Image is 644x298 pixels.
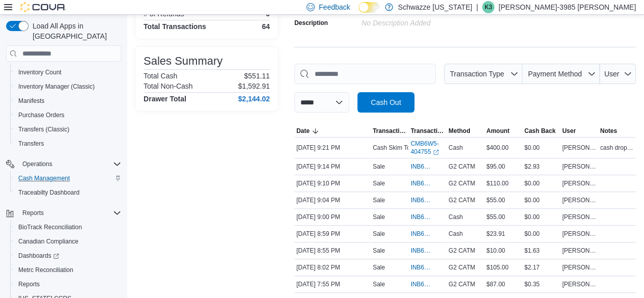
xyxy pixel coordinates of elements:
span: Notes [600,127,617,135]
span: Date [296,127,310,135]
span: Transaction Type [373,127,406,135]
span: Purchase Orders [18,111,65,119]
button: INB6W5-3603667 [410,228,444,240]
span: Cash Out [371,97,401,107]
a: Inventory Count [14,66,66,78]
div: [DATE] 8:02 PM [294,261,371,274]
div: $0.00 [522,211,560,223]
button: Cash Out [357,92,414,113]
button: Transfers (Classic) [10,122,125,137]
span: Traceabilty Dashboard [18,188,79,197]
span: Canadian Compliance [18,237,78,246]
span: [PERSON_NAME]-4124 [PERSON_NAME] [562,162,596,171]
button: Manifests [10,94,125,108]
p: Sale [373,247,385,255]
a: BioTrack Reconciliation [14,221,86,233]
span: Cash Back [524,127,555,135]
span: [PERSON_NAME]-4124 [PERSON_NAME] [562,179,596,187]
button: INB6W5-3603702 [410,177,444,189]
div: $0.00 [522,194,560,206]
button: Reports [2,206,125,220]
input: Dark Mode [358,2,380,13]
button: User [600,64,636,84]
span: Reports [18,280,40,288]
a: CMB6W5-404755External link [410,140,444,156]
span: [PERSON_NAME]-4124 [PERSON_NAME] [562,247,596,255]
button: Canadian Compliance [10,234,125,249]
div: $1.63 [522,245,560,257]
h3: Sales Summary [144,55,222,67]
a: Canadian Compliance [14,235,82,248]
button: Notes [598,125,636,137]
button: INB6W5-3603714 [410,160,444,173]
span: $95.00 [486,162,505,171]
span: Inventory Manager (Classic) [18,83,95,91]
p: | [476,1,478,13]
span: Manifests [18,97,44,105]
a: Inventory Manager (Classic) [14,80,99,93]
span: Reports [22,209,44,217]
p: [PERSON_NAME]-3985 [PERSON_NAME] [498,1,636,13]
span: Cash [449,144,463,152]
span: INB6W5-3603683 [410,196,434,204]
span: [PERSON_NAME]-4124 [PERSON_NAME] [562,213,596,221]
span: Amount [486,127,509,135]
a: Traceabilty Dashboard [14,186,83,199]
p: $1,592.91 [238,82,270,90]
span: $105.00 [486,263,508,272]
button: Reports [10,277,125,291]
a: Reports [14,278,44,290]
span: Inventory Count [14,66,121,78]
a: Metrc Reconciliation [14,264,77,276]
p: Sale [373,196,385,204]
span: [PERSON_NAME]-4124 [PERSON_NAME] [562,196,596,204]
p: Cash Skim To Safe [373,144,425,152]
button: Inventory Manager (Classic) [10,79,125,94]
button: Amount [484,125,522,137]
button: Date [294,125,371,137]
span: $87.00 [486,280,505,288]
span: G2 CATM [449,162,475,171]
span: INB6W5-3603410 [410,263,434,272]
button: Metrc Reconciliation [10,263,125,277]
h6: Total Non-Cash [144,82,193,90]
button: INB6W5-3603410 [410,261,444,274]
button: Transaction Type [444,64,522,84]
img: Cova [20,2,66,12]
a: Dashboards [10,249,125,263]
span: G2 CATM [449,263,475,272]
span: $400.00 [486,144,508,152]
h4: Drawer Total [144,95,186,103]
div: $0.35 [522,278,560,290]
button: BioTrack Reconciliation [10,220,125,234]
span: Transfers (Classic) [14,123,121,136]
div: [DATE] 9:14 PM [294,160,371,173]
div: $0.00 [522,177,560,189]
button: INB6W5-3603683 [410,194,444,206]
button: Reports [18,207,48,219]
a: Cash Management [14,172,74,184]
span: $55.00 [486,196,505,204]
button: Purchase Orders [10,108,125,122]
span: Operations [22,160,52,168]
div: [DATE] 7:55 PM [294,278,371,290]
span: BioTrack Reconciliation [18,223,82,231]
span: Cash [449,230,463,238]
span: G2 CATM [449,196,475,204]
a: Transfers [14,138,48,150]
span: INB6W5-3603667 [410,230,434,238]
span: Transaction # [410,127,444,135]
a: Transfers (Classic) [14,123,73,136]
span: Dashboards [18,252,59,260]
button: INB6W5-3603657 [410,245,444,257]
span: Transfers [18,140,44,148]
span: Canadian Compliance [14,235,121,248]
button: User [560,125,598,137]
span: Inventory Manager (Classic) [14,80,121,93]
div: $0.00 [522,228,560,240]
span: K3 [485,1,492,13]
button: Operations [2,157,125,171]
span: User [562,127,576,135]
span: Inventory Count [18,68,62,76]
